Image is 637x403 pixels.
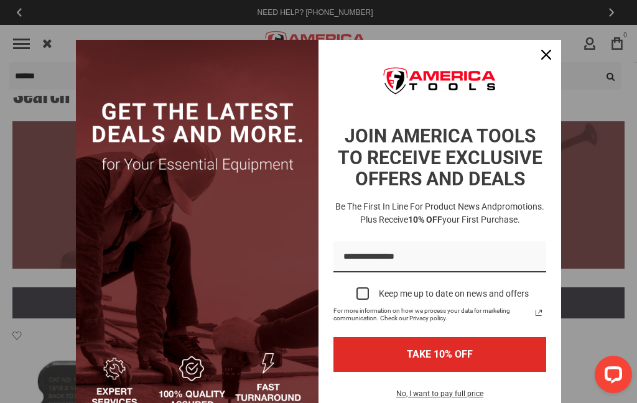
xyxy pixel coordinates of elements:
button: TAKE 10% OFF [333,337,546,371]
strong: JOIN AMERICA TOOLS TO RECEIVE EXCLUSIVE OFFERS AND DEALS [338,125,542,190]
span: For more information on how we process your data for marketing communication. Check our Privacy p... [333,307,531,322]
input: Email field [333,241,546,273]
svg: close icon [541,50,551,60]
iframe: LiveChat chat widget [585,351,637,403]
span: promotions. Plus receive your first purchase. [360,201,545,225]
button: Close [531,40,561,70]
strong: 10% OFF [408,215,442,225]
a: Read our Privacy Policy [531,305,546,320]
div: Keep me up to date on news and offers [379,289,529,299]
svg: link icon [531,305,546,320]
h3: Be the first in line for product news and [331,200,549,226]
